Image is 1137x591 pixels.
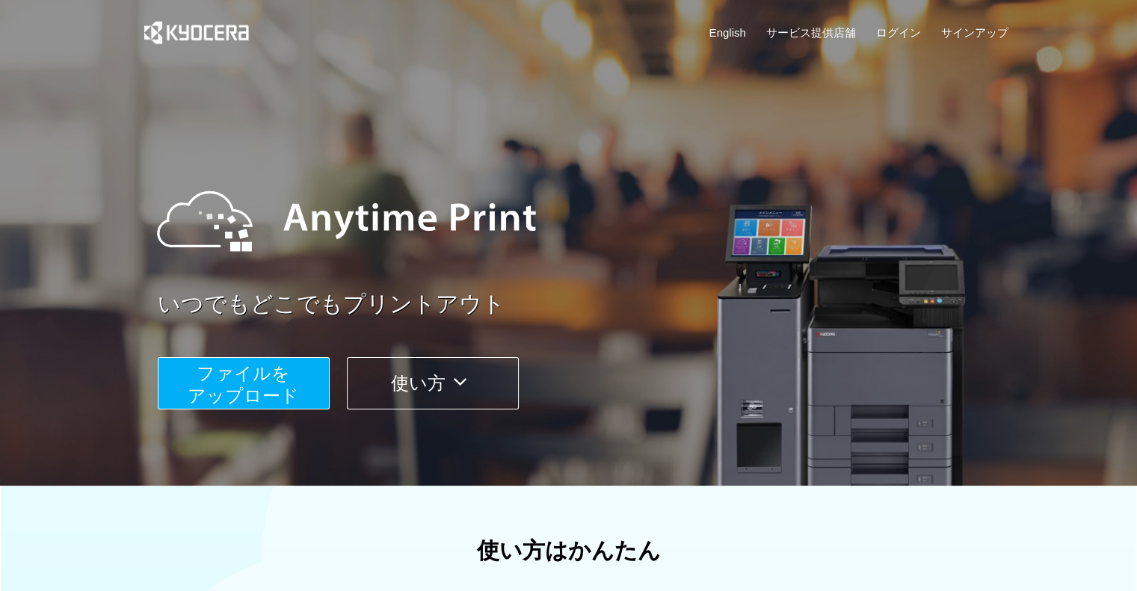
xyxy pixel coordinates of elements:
[709,25,746,40] a: English
[347,357,519,409] button: 使い方
[188,363,299,406] span: ファイルを ​​アップロード
[876,25,921,40] a: ログイン
[158,288,1017,321] a: いつでもどこでもプリントアウト
[940,25,1008,40] a: サインアップ
[766,25,856,40] a: サービス提供店舗
[158,357,330,409] button: ファイルを​​アップロード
